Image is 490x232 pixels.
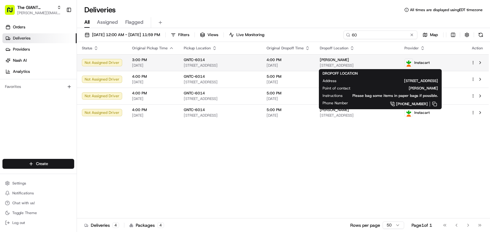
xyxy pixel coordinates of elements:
[2,209,74,217] button: Toggle Theme
[476,31,485,39] button: Refresh
[320,113,395,118] span: [STREET_ADDRESS]
[12,89,47,96] span: Knowledge Base
[112,222,119,228] div: 4
[129,222,164,228] div: Packages
[267,113,310,118] span: [DATE]
[207,32,218,38] span: Views
[61,105,74,109] span: Pylon
[184,46,211,51] span: Pickup Location
[21,65,78,70] div: We're available if you need us!
[52,90,57,95] div: 💻
[132,113,174,118] span: [DATE]
[13,58,27,63] span: Nash AI
[2,67,77,77] a: Analytics
[405,59,413,67] img: profile_instacart_ahold_partner.png
[6,59,17,70] img: 1736555255976-a54dd68f-1ca7-489b-9aae-adbdc363a1c4
[132,74,174,79] span: 4:00 PM
[430,32,438,38] span: Map
[43,104,74,109] a: Powered byPylon
[184,57,205,62] span: GNTC-6014
[320,57,349,62] span: [PERSON_NAME]
[4,87,50,98] a: 📗Knowledge Base
[132,107,174,112] span: 4:00 PM
[58,89,99,96] span: API Documentation
[13,69,30,74] span: Analytics
[2,82,74,92] div: Favorites
[396,101,428,106] span: [PHONE_NUMBER]
[6,25,112,35] p: Welcome 👋
[84,222,119,228] div: Deliveries
[82,46,92,51] span: Status
[412,222,432,228] div: Page 1 of 1
[132,46,168,51] span: Original Pickup Time
[105,61,112,68] button: Start new chat
[267,46,304,51] span: Original Dropoff Time
[132,63,174,68] span: [DATE]
[343,31,417,39] input: Type to search
[352,93,438,98] span: Please bag some items in paper bags if possible.
[323,86,350,91] span: Point of contact
[132,96,174,101] span: [DATE]
[320,107,349,112] span: [PERSON_NAME]
[17,4,54,10] button: The GIANT Company
[184,113,257,118] span: [STREET_ADDRESS]
[2,218,74,227] button: Log out
[92,32,160,38] span: [DATE] 12:00 AM - [DATE] 11:59 PM
[2,2,64,17] button: The GIANT Company[PERSON_NAME][EMAIL_ADDRESS][PERSON_NAME][DOMAIN_NAME]
[2,179,74,188] button: Settings
[13,47,30,52] span: Providers
[267,96,310,101] span: [DATE]
[267,107,310,112] span: 5:00 PM
[16,40,102,46] input: Clear
[350,222,380,228] p: Rows per page
[12,210,37,215] span: Toggle Theme
[184,96,257,101] span: [STREET_ADDRESS]
[17,10,61,15] button: [PERSON_NAME][EMAIL_ADDRESS][PERSON_NAME][DOMAIN_NAME]
[197,31,221,39] button: Views
[267,91,310,96] span: 5:00 PM
[168,31,192,39] button: Filters
[84,5,116,15] h1: Deliveries
[184,80,257,85] span: [STREET_ADDRESS]
[2,159,74,169] button: Create
[360,86,438,91] span: [PERSON_NAME]
[184,91,205,96] span: GNTC-6014
[97,19,118,26] span: Assigned
[323,78,336,83] span: Address
[404,46,419,51] span: Provider
[320,46,348,51] span: Dropoff Location
[236,32,264,38] span: Live Monitoring
[323,101,348,106] span: Phone Number
[2,22,77,32] a: Orders
[405,109,413,117] img: profile_instacart_ahold_partner.png
[50,87,101,98] a: 💻API Documentation
[2,44,77,54] a: Providers
[36,161,48,167] span: Create
[2,56,77,65] a: Nash AI
[414,110,430,115] span: Instacart
[2,199,74,207] button: Chat with us!
[346,78,438,83] span: [STREET_ADDRESS]
[82,31,163,39] button: [DATE] 12:00 AM - [DATE] 11:59 PM
[184,63,257,68] span: [STREET_ADDRESS]
[267,57,310,62] span: 4:00 PM
[267,74,310,79] span: 5:00 PM
[84,19,90,26] span: All
[12,181,26,186] span: Settings
[471,46,484,51] div: Action
[2,33,77,43] a: Deliveries
[13,35,30,41] span: Deliveries
[267,63,310,68] span: [DATE]
[132,91,174,96] span: 4:00 PM
[21,59,101,65] div: Start new chat
[157,222,164,228] div: 4
[12,201,35,205] span: Chat with us!
[12,220,25,225] span: Log out
[132,57,174,62] span: 3:00 PM
[323,93,343,98] span: Instructions
[358,101,438,107] a: [PHONE_NUMBER]
[6,6,18,19] img: Nash
[267,80,310,85] span: [DATE]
